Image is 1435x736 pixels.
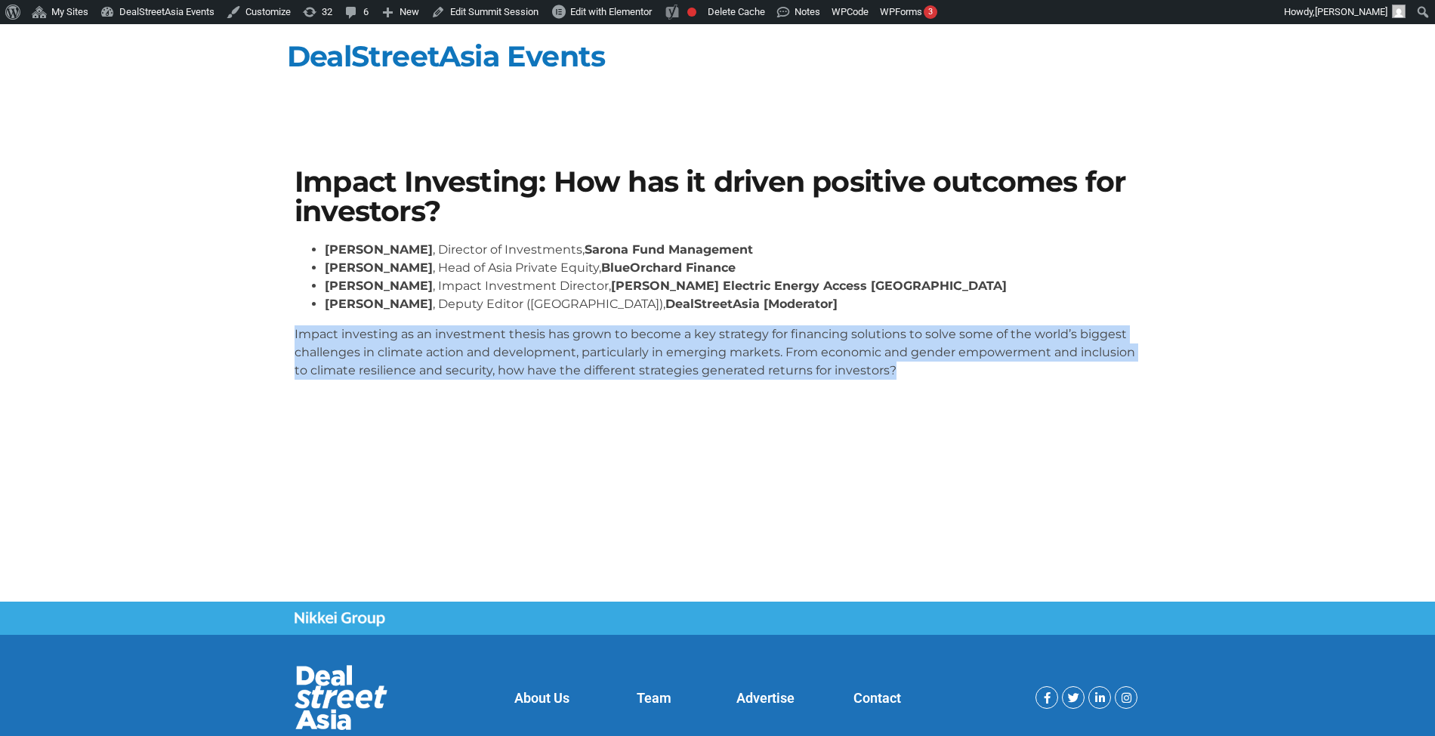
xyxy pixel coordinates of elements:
strong: [PERSON_NAME] [325,260,433,275]
span: Edit with Elementor [570,6,652,17]
img: Nikkei Group [295,611,385,627]
strong: DealStreetAsia [Moderator] [665,297,838,311]
a: Team [637,690,671,706]
li: , Deputy Editor ([GEOGRAPHIC_DATA]), [325,295,1140,313]
strong: [PERSON_NAME] [325,297,433,311]
strong: [PERSON_NAME] Electric Energy Access [GEOGRAPHIC_DATA] [611,279,1007,293]
strong: [PERSON_NAME] [325,242,433,257]
li: , Impact Investment Director, [325,277,1140,295]
div: 3 [924,5,937,19]
li: , Head of Asia Private Equity, [325,259,1140,277]
span: [PERSON_NAME] [1315,6,1387,17]
strong: BlueOrchard Finance [601,260,736,275]
a: DealStreetAsia Events [287,38,605,74]
p: Impact investing as an investment thesis has grown to become a key strategy for financing solutio... [295,325,1140,380]
a: Advertise [736,690,795,706]
div: Focus keyphrase not set [687,8,696,17]
a: Contact [853,690,901,706]
strong: [PERSON_NAME] [325,279,433,293]
li: , Director of Investments, [325,241,1140,259]
h1: Impact Investing: How has it driven positive outcomes for investors? [295,168,1140,226]
strong: Sarona Fund Management [585,242,753,257]
a: About Us [514,690,569,706]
